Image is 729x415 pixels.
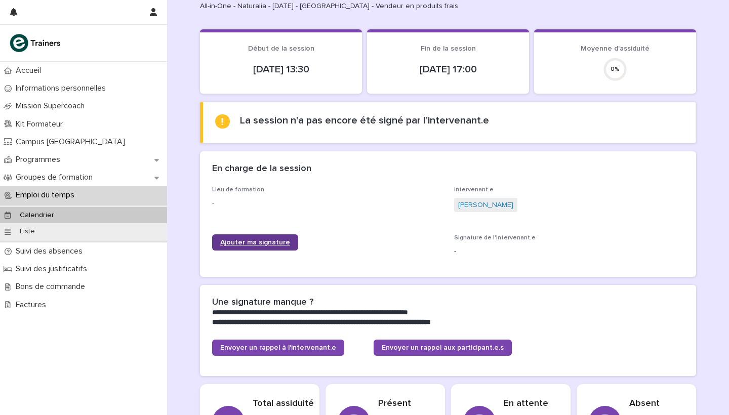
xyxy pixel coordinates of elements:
[212,63,350,75] p: [DATE] 13:30
[12,211,62,220] p: Calendrier
[12,101,93,111] p: Mission Supercoach
[454,187,494,193] span: Intervenant.e
[240,114,489,127] h2: La session n'a pas encore été signé par l'intervenant.e
[454,235,536,241] span: Signature de l'intervenant.e
[212,163,311,175] h2: En charge de la session
[212,297,313,308] h2: Une signature manque ?
[12,300,54,310] p: Factures
[220,239,290,246] span: Ajouter ma signature
[248,45,314,52] span: Début de la session
[374,340,512,356] a: Envoyer un rappel aux participant.e.s
[12,190,83,200] p: Emploi du temps
[12,246,91,256] p: Suivi des absences
[454,246,684,257] p: -
[253,398,314,409] p: Total assiduité
[200,2,688,11] p: All-in-One - Naturalia - [DATE] - [GEOGRAPHIC_DATA] - Vendeur en produits frais
[8,33,64,53] img: K0CqGN7SDeD6s4JG8KQk
[220,344,336,351] span: Envoyer un rappel à l'intervenant.e
[378,398,433,409] p: Présent
[382,344,504,351] span: Envoyer un rappel aux participant.e.s
[12,227,43,236] p: Liste
[12,137,133,147] p: Campus [GEOGRAPHIC_DATA]
[12,155,68,164] p: Programmes
[12,66,49,75] p: Accueil
[603,66,627,73] div: 0 %
[629,398,684,409] p: Absent
[12,84,114,93] p: Informations personnelles
[212,340,344,356] a: Envoyer un rappel à l'intervenant.e
[421,45,476,52] span: Fin de la session
[212,187,264,193] span: Lieu de formation
[12,264,95,274] p: Suivi des justificatifs
[212,234,298,251] a: Ajouter ma signature
[212,198,442,209] p: -
[504,398,558,409] p: En attente
[458,200,513,211] a: [PERSON_NAME]
[581,45,650,52] span: Moyenne d'assiduité
[12,119,71,129] p: Kit Formateur
[12,173,101,182] p: Groupes de formation
[12,282,93,292] p: Bons de commande
[379,63,517,75] p: [DATE] 17:00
